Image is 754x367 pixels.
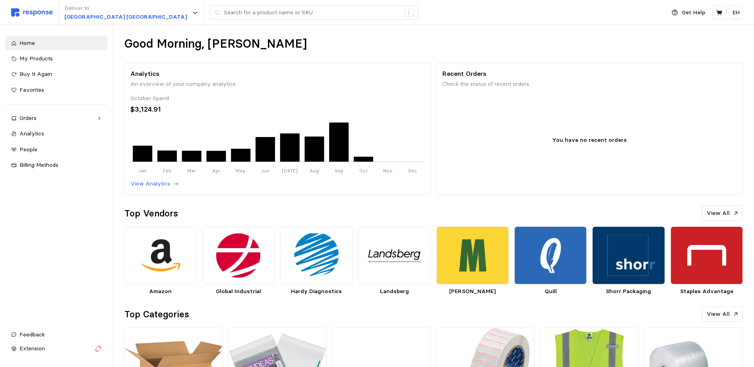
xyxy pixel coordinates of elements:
[6,342,107,356] button: Extension
[334,168,343,174] tspan: Sep
[667,5,710,20] button: Get Help
[124,36,307,52] h1: Good Morning, [PERSON_NAME]
[383,168,393,174] tspan: Nov
[404,8,414,17] div: /
[19,161,58,168] span: Billing Methods
[130,179,179,189] button: View Analytics
[671,226,743,284] img: 63258c51-adb8-4b2a-9b0d-7eba9747dc41.png
[19,39,35,46] span: Home
[436,287,509,296] p: [PERSON_NAME]
[442,192,484,201] button: View Orders
[19,114,93,123] div: Orders
[19,146,37,153] span: People
[130,69,425,79] p: Analytics
[261,168,269,174] tspan: Jun
[310,168,319,174] tspan: Aug
[6,52,107,66] a: My Products
[124,308,189,321] h2: Top Categories
[19,55,53,62] span: My Products
[707,209,730,218] p: View All
[514,226,587,284] img: bfee157a-10f7-4112-a573-b61f8e2e3b38.png
[280,226,353,284] img: 4fb1f975-dd51-453c-b64f-21541b49956d.png
[19,331,45,338] span: Feedback
[130,94,425,103] div: October Spend
[358,287,430,296] p: Landsberg
[19,345,45,352] span: Extension
[682,8,705,17] p: Get Help
[552,136,627,145] p: You have no recent orders
[138,168,147,174] tspan: Jan
[6,127,107,141] a: Analytics
[6,111,107,126] a: Orders
[592,287,665,296] p: Shorr Packaging
[592,226,665,284] img: e405080f-ecf1-4057-994e-3daccd49edcd.png
[202,226,275,284] img: 771c76c0-1592-4d67-9e09-d6ea890d945b.png
[702,206,743,221] button: View All
[702,307,743,322] button: View All
[124,207,178,220] h2: Top Vendors
[64,13,187,21] p: [GEOGRAPHIC_DATA] [GEOGRAPHIC_DATA]
[443,192,475,201] p: View Orders
[442,69,737,79] p: Recent Orders
[6,36,107,50] a: Home
[131,180,170,188] p: View Analytics
[6,328,107,342] button: Feedback
[6,143,107,157] a: People
[11,8,53,17] img: svg%3e
[359,168,368,174] tspan: Oct
[224,6,400,20] input: Search for a product name or SKU
[163,168,171,174] tspan: Feb
[130,80,425,89] p: An overview of your company analytics.
[707,310,730,319] p: View All
[280,287,353,296] p: Hardy Diagnostics
[124,287,197,296] p: Amazon
[6,83,107,97] a: Favorites
[19,130,44,137] span: Analytics
[514,287,587,296] p: Quill
[358,226,430,284] img: 7d13bdb8-9cc8-4315-963f-af194109c12d.png
[436,226,509,284] img: 28d3e18e-6544-46cd-9dd4-0f3bdfdd001e.png
[282,168,298,174] tspan: [DATE]
[729,6,743,19] button: EH
[124,226,197,284] img: d7805571-9dbc-467d-9567-a24a98a66352.png
[212,168,220,174] tspan: Apr
[442,80,737,89] p: Check the status of recent orders.
[6,158,107,172] a: Billing Methods
[6,67,107,81] a: Buy It Again
[671,287,743,296] p: Staples Advantage
[19,86,44,93] span: Favorites
[64,4,187,13] p: Deliver to
[19,70,52,77] span: Buy It Again
[130,104,425,115] div: $3,124.91
[733,8,740,17] p: EH
[408,168,417,174] tspan: Dec
[236,168,246,174] tspan: May
[202,287,275,296] p: Global Industrial
[187,168,196,174] tspan: Mar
